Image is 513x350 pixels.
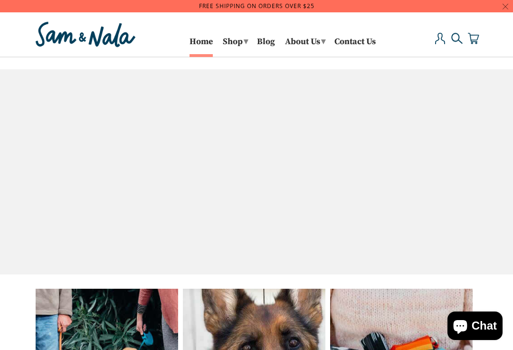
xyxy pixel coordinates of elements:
a: Search [451,33,463,54]
a: Blog [257,38,275,54]
span: ▾ [244,36,248,47]
a: Shop▾ [219,33,250,54]
a: Contact Us [334,38,376,54]
img: cart-icon [468,33,479,44]
inbox-online-store-chat: Shopify online store chat [445,312,505,342]
span: ▾ [321,36,325,47]
a: Free Shipping on orders over $25 [199,2,314,10]
a: Home [190,38,213,54]
img: user-icon [435,33,446,44]
a: About Us▾ [282,33,328,54]
img: Sam & Nala [33,19,138,49]
a: My Account [435,33,446,54]
img: search-icon [451,33,463,44]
